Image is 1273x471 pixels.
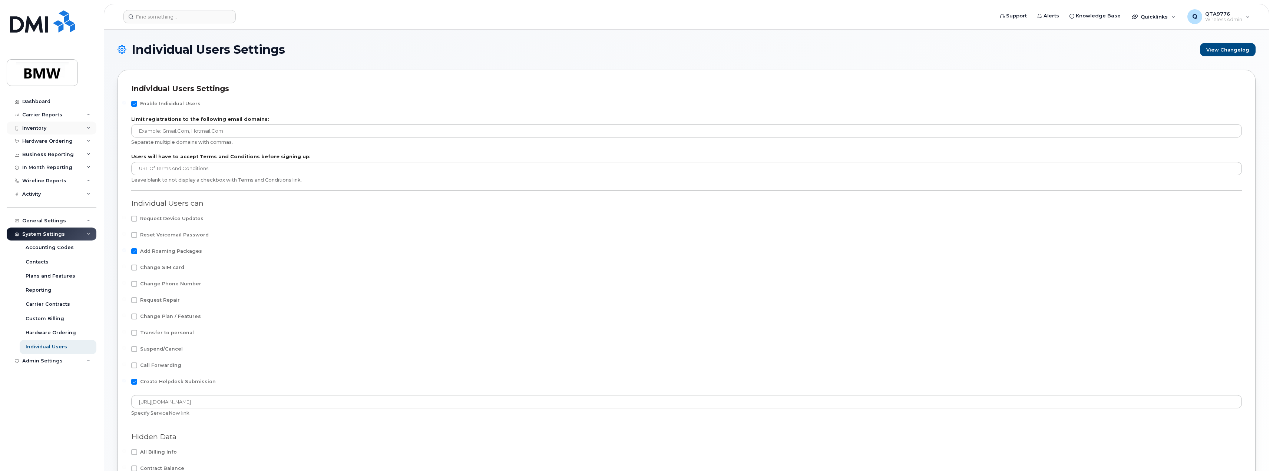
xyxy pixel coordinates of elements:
[122,330,126,334] input: Transfer to personal
[131,117,1242,122] label: Limit registrations to the following email domains:
[131,177,1242,183] div: Leave blank to not display a checkbox with Terms and Conditions link.
[131,162,1242,175] input: URL of Terms and Conditions
[122,297,126,301] input: Request Repair
[131,410,1242,417] div: Specify ServiceNow link
[122,465,126,469] input: Contract Balance
[122,265,126,268] input: Change SIM card
[131,83,1242,94] div: Individual Users Settings
[122,216,126,219] input: Request Device Updates
[122,314,126,317] input: Change Plan / Features
[140,330,194,335] span: Transfer to personal
[132,44,285,55] span: Individual Users Settings
[122,101,126,105] input: Enable Individual Users
[140,248,202,254] span: Add Roaming Packages
[140,314,201,319] span: Change Plan / Features
[1200,43,1256,56] a: View Changelog
[131,139,1242,146] div: Separate multiple domains with commas.
[140,216,204,221] span: Request Device Updates
[131,155,1242,159] label: Users will have to accept Terms and Conditions before signing up:
[122,362,126,366] input: Call Forwarding
[122,449,126,453] input: All Billing Info
[131,424,1242,442] div: Hidden Data
[131,395,1242,408] input: https://...
[122,281,126,285] input: Change Phone Number
[1241,439,1267,465] iframe: Messenger Launcher
[140,362,181,368] span: Call Forwarding
[140,346,183,352] span: Suspend/Cancel
[140,265,184,270] span: Change SIM card
[140,465,184,471] span: Contract Balance
[140,449,177,455] span: All Billing Info
[122,248,126,252] input: Add Roaming Packages
[122,346,126,350] input: Suspend/Cancel
[140,232,209,238] span: Reset Voicemail Password
[122,379,126,382] input: Create Helpdesk Submission
[140,297,180,303] span: Request Repair
[140,101,201,106] span: Enable Individual Users
[131,190,1242,208] div: Individual Users can
[131,124,1242,137] input: Example: gmail.com, hotmail.com
[122,232,126,236] input: Reset Voicemail Password
[140,379,216,384] span: Create Helpdesk Submission
[140,281,201,286] span: Change Phone Number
